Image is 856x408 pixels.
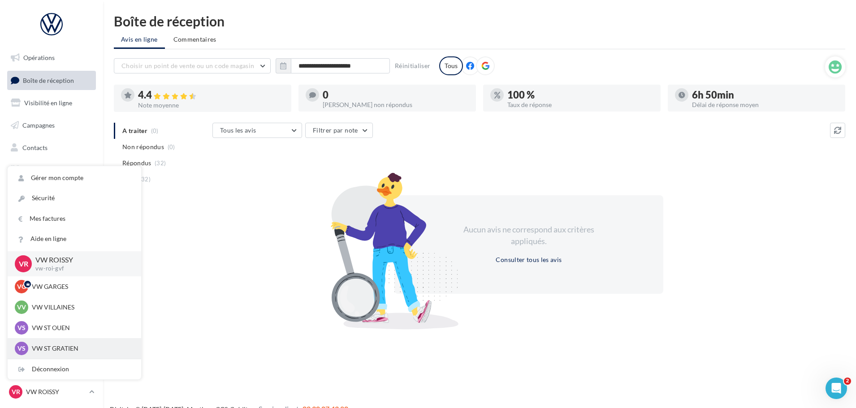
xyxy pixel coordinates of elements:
button: Choisir un point de vente ou un code magasin [114,58,271,73]
span: Commentaires [173,35,216,44]
a: Calendrier [5,183,98,202]
div: Déconnexion [8,359,141,379]
div: 6h 50min [692,90,838,100]
p: VW VILLAINES [32,303,130,312]
span: VV [17,303,26,312]
div: Note moyenne [138,102,284,108]
span: 2 [844,378,851,385]
span: VS [17,323,26,332]
a: Campagnes DataOnDemand [5,235,98,261]
div: Tous [439,56,463,75]
a: Gérer mon compte [8,168,141,188]
a: Aide en ligne [8,229,141,249]
div: 0 [323,90,469,100]
p: vw-roi-gvf [35,265,127,273]
span: (32) [139,176,151,183]
button: Consulter tous les avis [492,254,565,265]
div: Boîte de réception [114,14,845,28]
div: [PERSON_NAME] non répondus [323,102,469,108]
a: VR VW ROISSY [7,383,96,400]
div: Aucun avis ne correspond aux critères appliqués. [452,224,606,247]
a: Boîte de réception [5,71,98,90]
span: VG [17,282,26,291]
p: VW ROISSY [35,255,127,265]
p: VW ST GRATIEN [32,344,130,353]
a: Contacts [5,138,98,157]
span: Non répondus [122,142,164,151]
button: Tous les avis [212,123,302,138]
span: (32) [155,159,166,167]
div: 4.4 [138,90,284,100]
span: Répondus [122,159,151,167]
p: VW GARGES [32,282,130,291]
p: VW ROISSY [26,387,86,396]
a: Sécurité [8,188,141,208]
span: VR [12,387,20,396]
a: Visibilité en ligne [5,94,98,112]
button: Réinitialiser [391,60,434,71]
span: Tous les avis [220,126,256,134]
a: Opérations [5,48,98,67]
span: Visibilité en ligne [24,99,72,107]
span: Boîte de réception [23,76,74,84]
span: Choisir un point de vente ou un code magasin [121,62,254,69]
span: (0) [168,143,175,150]
span: Contacts [22,143,48,151]
iframe: Intercom live chat [826,378,847,399]
span: Campagnes [22,121,55,129]
div: 100 % [507,90,653,100]
p: VW ST OUEN [32,323,130,332]
span: VS [17,344,26,353]
button: Filtrer par note [305,123,373,138]
a: PLV et print personnalisable [5,205,98,232]
div: Taux de réponse [507,102,653,108]
span: Opérations [23,54,55,61]
div: Délai de réponse moyen [692,102,838,108]
span: VR [19,258,28,269]
a: Mes factures [8,209,141,229]
a: Médiathèque [5,160,98,179]
a: Campagnes [5,116,98,135]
